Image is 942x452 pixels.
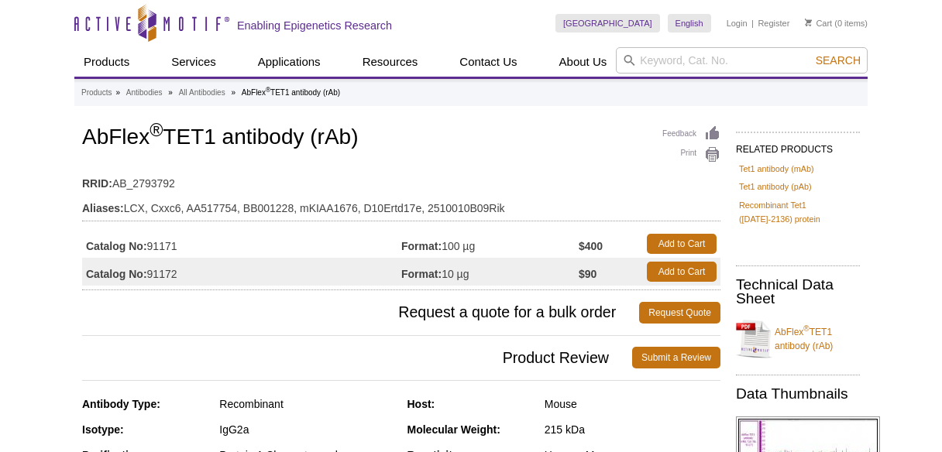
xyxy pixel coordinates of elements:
a: Products [74,47,139,77]
td: 10 µg [401,258,579,286]
li: » [115,88,120,97]
strong: Host: [407,398,435,410]
a: Add to Cart [647,234,717,254]
li: » [168,88,173,97]
li: (0 items) [805,14,868,33]
a: Submit a Review [632,347,720,368]
strong: $90 [579,267,596,281]
a: Feedback [662,125,720,142]
td: 100 µg [401,230,579,258]
button: Search [811,53,865,67]
strong: Antibody Type: [82,398,160,410]
strong: Aliases: [82,201,124,215]
a: Contact Us [450,47,526,77]
strong: Molecular Weight: [407,423,500,436]
a: Products [81,86,112,100]
a: Request Quote [639,302,720,324]
h2: Data Thumbnails [736,387,860,401]
a: About Us [550,47,617,77]
sup: ® [266,86,270,94]
td: LCX, Cxxc6, AA517754, BB001228, mKIAA1676, D10Ertd17e, 2510010B09Rik [82,192,720,217]
h2: Technical Data Sheet [736,278,860,306]
a: Tet1 antibody (mAb) [739,162,814,176]
strong: Format: [401,239,442,253]
strong: $400 [579,239,603,253]
strong: Catalog No: [86,239,147,253]
td: 91172 [82,258,401,286]
a: Resources [353,47,428,77]
strong: Isotype: [82,423,124,436]
a: Add to Cart [647,262,717,282]
a: Print [662,146,720,163]
td: 91171 [82,230,401,258]
input: Keyword, Cat. No. [616,47,868,74]
strong: RRID: [82,176,112,190]
div: Recombinant [219,397,395,411]
a: Applications [249,47,330,77]
li: | [751,14,754,33]
span: Request a quote for a bulk order [82,302,639,324]
a: Tet1 antibody (pAb) [739,180,812,193]
a: Cart [805,18,832,29]
a: Register [758,18,789,29]
td: AB_2793792 [82,167,720,192]
a: All Antibodies [179,86,225,100]
div: 215 kDa [545,423,720,437]
a: [GEOGRAPHIC_DATA] [555,14,660,33]
img: Your Cart [805,19,812,26]
a: AbFlex®TET1 antibody (rAb) [736,316,860,362]
sup: ® [150,120,163,140]
div: Mouse [545,397,720,411]
h2: RELATED PRODUCTS [736,132,860,159]
strong: Catalog No: [86,267,147,281]
div: IgG2a [219,423,395,437]
a: English [668,14,711,33]
li: » [231,88,235,97]
span: Search [816,54,861,67]
strong: Format: [401,267,442,281]
a: Login [727,18,748,29]
li: AbFlex TET1 antibody (rAb) [242,88,340,97]
h1: AbFlex TET1 antibody (rAb) [82,125,720,152]
a: Antibodies [126,86,163,100]
h2: Enabling Epigenetics Research [237,19,392,33]
a: Services [162,47,225,77]
sup: ® [803,324,809,333]
a: Recombinant Tet1 ([DATE]-2136) protein [739,198,857,226]
span: Product Review [82,347,632,368]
